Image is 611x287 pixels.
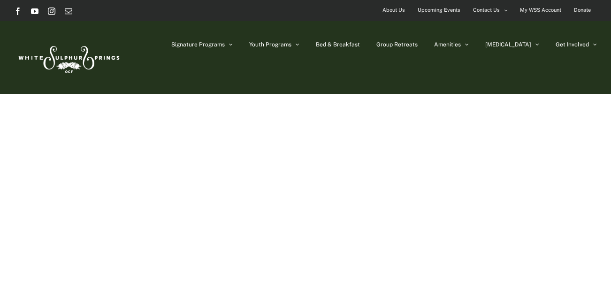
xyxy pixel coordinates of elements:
a: Bed & Breakfast [316,21,360,68]
span: My WSS Account [520,3,561,17]
span: Group Retreats [376,42,418,47]
span: Contact Us [473,3,500,17]
nav: Main Menu [171,21,597,68]
span: Get Involved [556,42,589,47]
span: Youth Programs [249,42,291,47]
span: Bed & Breakfast [316,42,360,47]
span: Amenities [434,42,461,47]
a: Signature Programs [171,21,233,68]
a: Facebook [14,8,22,15]
a: [MEDICAL_DATA] [485,21,539,68]
a: Instagram [48,8,55,15]
a: Youth Programs [249,21,299,68]
span: Signature Programs [171,42,225,47]
span: About Us [382,3,405,17]
a: Group Retreats [376,21,418,68]
a: YouTube [31,8,38,15]
span: Donate [574,3,591,17]
a: Get Involved [556,21,597,68]
a: Email [65,8,72,15]
span: Upcoming Events [418,3,460,17]
img: White Sulphur Springs Logo [14,36,122,80]
span: [MEDICAL_DATA] [485,42,531,47]
a: Amenities [434,21,469,68]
